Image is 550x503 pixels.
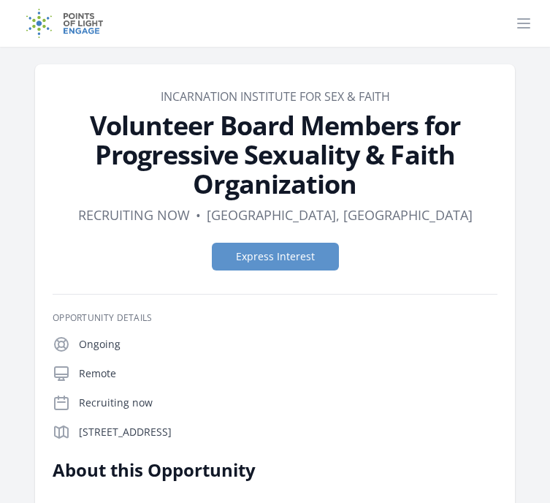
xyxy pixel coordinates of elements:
h2: About this Opportunity [53,458,480,482]
dd: Recruiting now [78,205,190,225]
h1: Volunteer Board Members for Progressive Sexuality & Faith Organization [53,111,497,199]
div: • [196,205,201,225]
button: Express Interest [212,243,339,271]
p: Ongoing [79,337,497,352]
p: Remote [79,366,497,381]
dd: [GEOGRAPHIC_DATA], [GEOGRAPHIC_DATA] [207,205,473,225]
p: Recruiting now [79,396,497,410]
p: [STREET_ADDRESS] [79,425,497,439]
h3: Opportunity Details [53,312,497,324]
a: Incarnation Institute for Sex & Faith [161,88,390,105]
